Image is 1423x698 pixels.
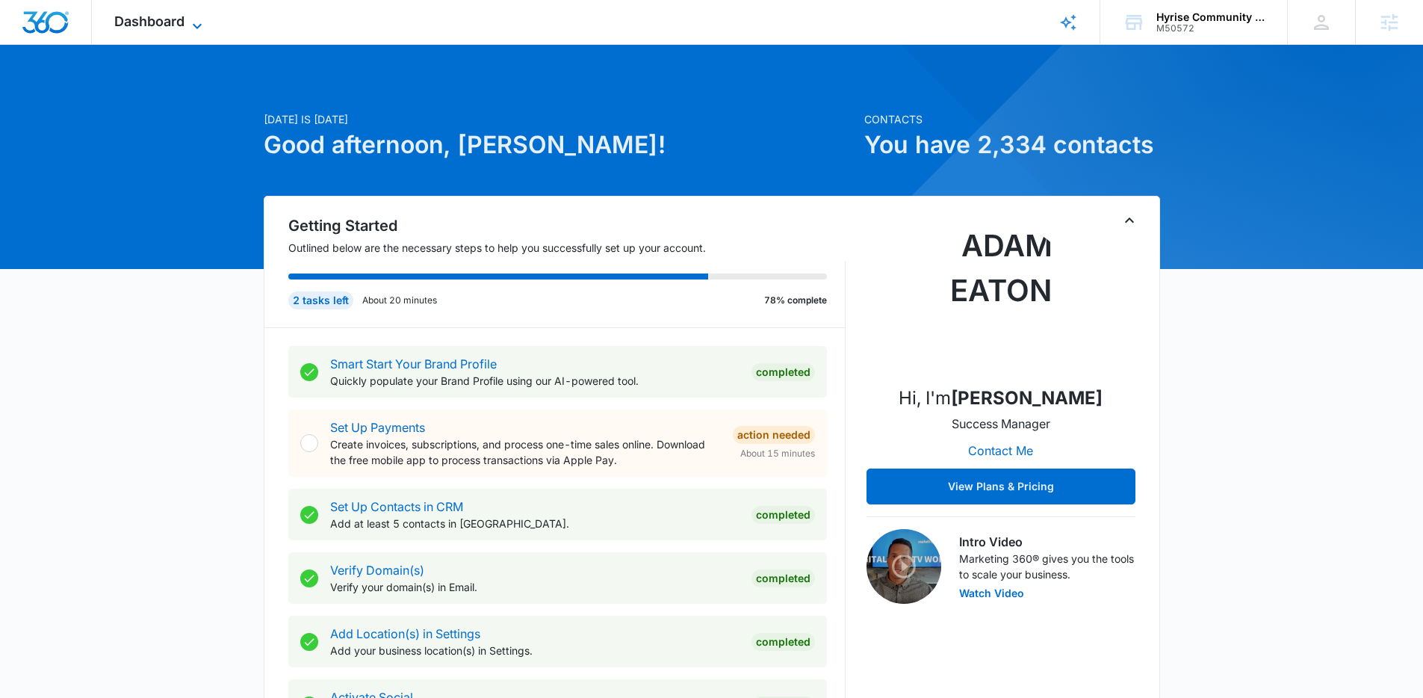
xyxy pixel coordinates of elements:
img: Intro Video [866,529,941,604]
a: Add Location(s) in Settings [330,626,480,641]
div: Action Needed [733,426,815,444]
h2: Getting Started [288,214,846,237]
p: Add at least 5 contacts in [GEOGRAPHIC_DATA]. [330,516,740,531]
a: Set Up Payments [330,420,425,435]
p: Contacts [864,111,1160,127]
div: Completed [751,569,815,587]
div: 2 tasks left [288,291,353,309]
div: Completed [751,363,815,381]
p: 78% complete [764,294,827,307]
p: Outlined below are the necessary steps to help you successfully set up your account. [288,240,846,256]
button: Watch Video [959,588,1024,599]
a: Smart Start Your Brand Profile [330,356,497,371]
div: account name [1156,11,1265,23]
p: Create invoices, subscriptions, and process one-time sales online. Download the free mobile app t... [330,436,721,468]
img: Adam Eaton [926,223,1076,373]
p: [DATE] is [DATE] [264,111,855,127]
div: Completed [751,633,815,651]
h3: Intro Video [959,533,1135,551]
button: View Plans & Pricing [866,469,1135,504]
p: Quickly populate your Brand Profile using our AI-powered tool. [330,373,740,389]
h1: Good afternoon, [PERSON_NAME]! [264,127,855,163]
a: Verify Domain(s) [330,563,424,578]
p: Add your business location(s) in Settings. [330,643,740,658]
p: Verify your domain(s) in Email. [330,579,740,595]
a: Set Up Contacts in CRM [330,499,463,514]
h1: You have 2,334 contacts [864,127,1160,163]
span: Dashboard [114,13,185,29]
p: Marketing 360® gives you the tools to scale your business. [959,551,1135,582]
div: account id [1156,23,1265,34]
div: Completed [751,506,815,524]
button: Contact Me [953,433,1048,469]
span: About 15 minutes [740,447,815,460]
strong: [PERSON_NAME] [951,387,1103,409]
p: Success Manager [952,415,1050,433]
p: Hi, I'm [899,385,1103,412]
button: Toggle Collapse [1120,211,1138,229]
p: About 20 minutes [362,294,437,307]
